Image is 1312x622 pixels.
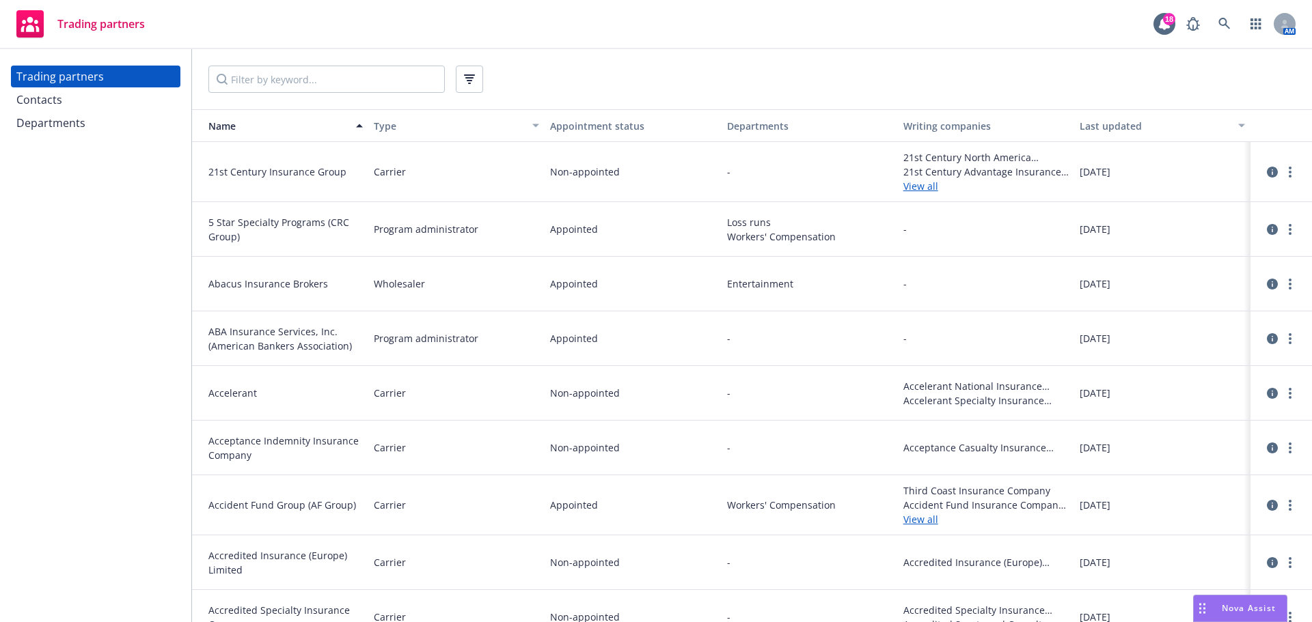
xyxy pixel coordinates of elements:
span: Non-appointed [550,165,620,179]
span: [DATE] [1080,331,1110,345]
span: - [727,165,730,179]
button: Name [192,109,368,142]
span: Entertainment [727,277,892,291]
div: Type [374,119,524,133]
a: circleInformation [1264,554,1281,571]
button: Departments [722,109,898,142]
a: more [1282,554,1298,571]
span: Accredited Insurance (Europe) Limited [208,548,363,577]
span: Carrier [374,165,406,179]
a: more [1282,164,1298,180]
span: Appointed [550,498,598,512]
div: Name [197,119,348,133]
span: Third Coast Insurance Company [903,483,1069,498]
button: Writing companies [898,109,1074,142]
span: - [727,555,730,569]
button: Appointment status [545,109,721,142]
a: more [1282,221,1298,238]
a: View all [903,512,1069,526]
span: - [727,386,730,400]
a: circleInformation [1264,385,1281,401]
span: - [903,277,907,291]
span: Appointed [550,277,598,291]
div: Departments [727,119,892,133]
a: circleInformation [1264,330,1281,347]
button: Type [368,109,545,142]
input: Filter by keyword... [208,66,445,93]
button: Last updated [1074,109,1250,142]
span: Accredited Specialty Insurance Company [903,603,1069,617]
span: 21st Century Insurance Group [208,165,363,179]
span: Wholesaler [374,277,425,291]
span: Trading partners [57,18,145,29]
a: more [1282,385,1298,401]
span: - [903,222,907,236]
div: Drag to move [1194,595,1211,621]
span: Accident Fund Insurance Company of America [903,498,1069,512]
span: [DATE] [1080,440,1110,455]
a: circleInformation [1264,497,1281,513]
span: Carrier [374,440,406,455]
div: Contacts [16,89,62,111]
div: Appointment status [550,119,715,133]
a: circleInformation [1264,440,1281,456]
span: Accident Fund Group (AF Group) [208,498,363,512]
a: more [1282,330,1298,347]
span: Accelerant National Insurance Company [903,379,1069,393]
a: circleInformation [1264,276,1281,292]
div: 18 [1163,13,1175,25]
span: - [903,331,907,345]
span: Accelerant [208,386,363,400]
span: - [727,331,730,345]
span: Accelerant Specialty Insurance Company [903,393,1069,408]
a: View all [903,179,1069,193]
a: Report a Bug [1179,10,1207,38]
span: Appointed [550,222,598,236]
span: [DATE] [1080,386,1110,400]
span: Appointed [550,331,598,345]
span: Program administrator [374,222,478,236]
button: Nova Assist [1193,595,1287,622]
a: Contacts [11,89,180,111]
span: 21st Century North America Insurance Company [903,150,1069,165]
span: Workers' Compensation [727,229,892,244]
span: [DATE] [1080,555,1110,569]
span: [DATE] [1080,277,1110,291]
span: 21st Century Advantage Insurance Company [903,165,1069,179]
span: Program administrator [374,331,478,345]
div: Writing companies [903,119,1069,133]
a: circleInformation [1264,164,1281,180]
div: Departments [16,112,85,134]
a: more [1282,497,1298,513]
a: more [1282,440,1298,456]
a: more [1282,276,1298,292]
span: [DATE] [1080,165,1110,179]
span: Carrier [374,498,406,512]
a: Switch app [1242,10,1270,38]
span: Carrier [374,386,406,400]
span: Carrier [374,555,406,569]
a: Departments [11,112,180,134]
span: 5 Star Specialty Programs (CRC Group) [208,215,363,244]
span: Abacus Insurance Brokers [208,277,363,291]
span: - [727,440,730,455]
span: Loss runs [727,215,892,229]
span: Acceptance Casualty Insurance Company [903,440,1069,455]
span: [DATE] [1080,498,1110,512]
a: Search [1211,10,1238,38]
span: Acceptance Indemnity Insurance Company [208,434,363,462]
a: circleInformation [1264,221,1281,238]
div: Trading partners [16,66,104,87]
span: [DATE] [1080,222,1110,236]
span: Non-appointed [550,386,620,400]
span: Workers' Compensation [727,498,892,512]
span: Non-appointed [550,555,620,569]
a: Trading partners [11,66,180,87]
span: Accredited Insurance (Europe) Limited [903,555,1069,569]
div: Last updated [1080,119,1230,133]
span: Nova Assist [1222,602,1276,614]
a: Trading partners [11,5,150,43]
span: Non-appointed [550,440,620,455]
span: ABA Insurance Services, Inc. (American Bankers Association) [208,324,363,353]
